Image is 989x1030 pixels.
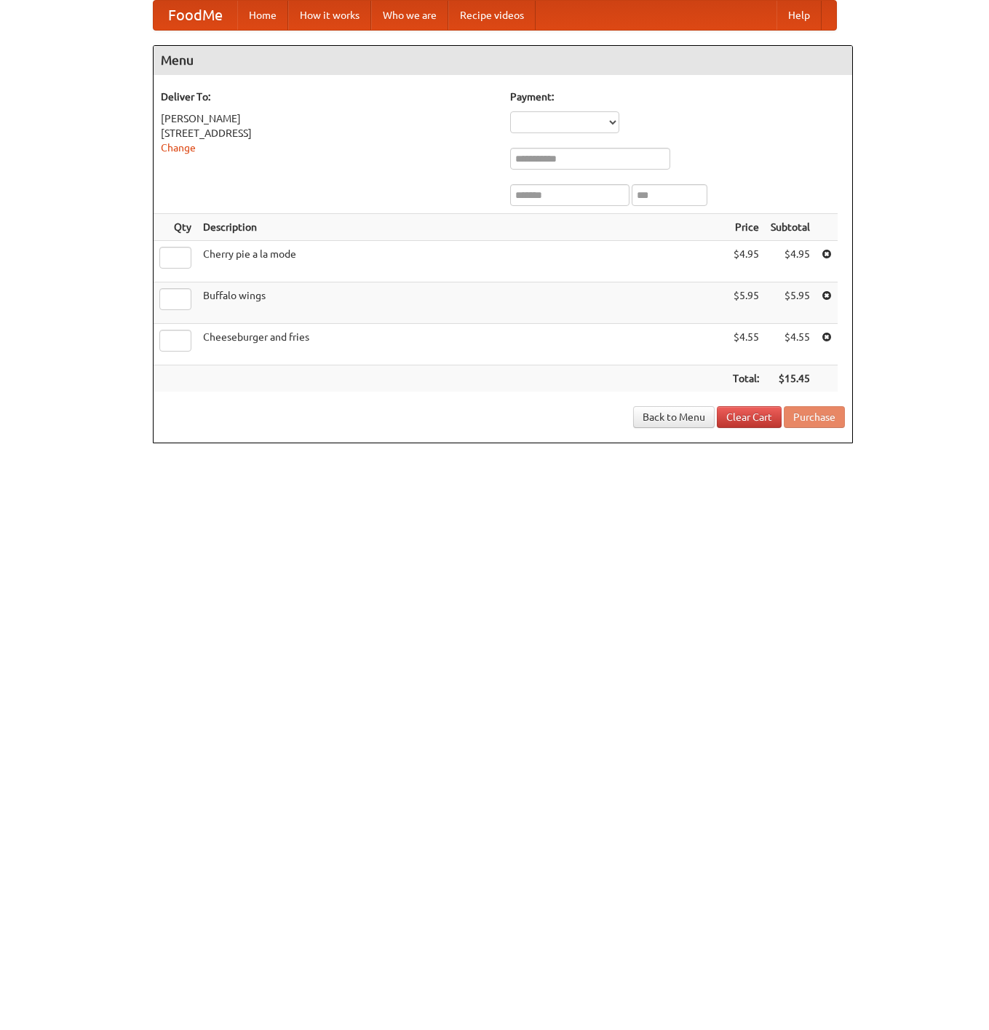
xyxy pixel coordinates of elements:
a: Change [161,142,196,154]
td: $4.95 [765,241,816,282]
a: Back to Menu [633,406,715,428]
th: Qty [154,214,197,241]
div: [STREET_ADDRESS] [161,126,496,140]
td: $5.95 [765,282,816,324]
td: Buffalo wings [197,282,727,324]
h4: Menu [154,46,852,75]
td: $4.55 [765,324,816,365]
th: Total: [727,365,765,392]
h5: Payment: [510,90,845,104]
a: FoodMe [154,1,237,30]
td: Cheeseburger and fries [197,324,727,365]
th: Subtotal [765,214,816,241]
a: Who we are [371,1,448,30]
th: $15.45 [765,365,816,392]
td: Cherry pie a la mode [197,241,727,282]
td: $5.95 [727,282,765,324]
a: Clear Cart [717,406,782,428]
a: How it works [288,1,371,30]
button: Purchase [784,406,845,428]
th: Description [197,214,727,241]
a: Help [776,1,822,30]
div: [PERSON_NAME] [161,111,496,126]
a: Home [237,1,288,30]
h5: Deliver To: [161,90,496,104]
td: $4.55 [727,324,765,365]
th: Price [727,214,765,241]
td: $4.95 [727,241,765,282]
a: Recipe videos [448,1,536,30]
